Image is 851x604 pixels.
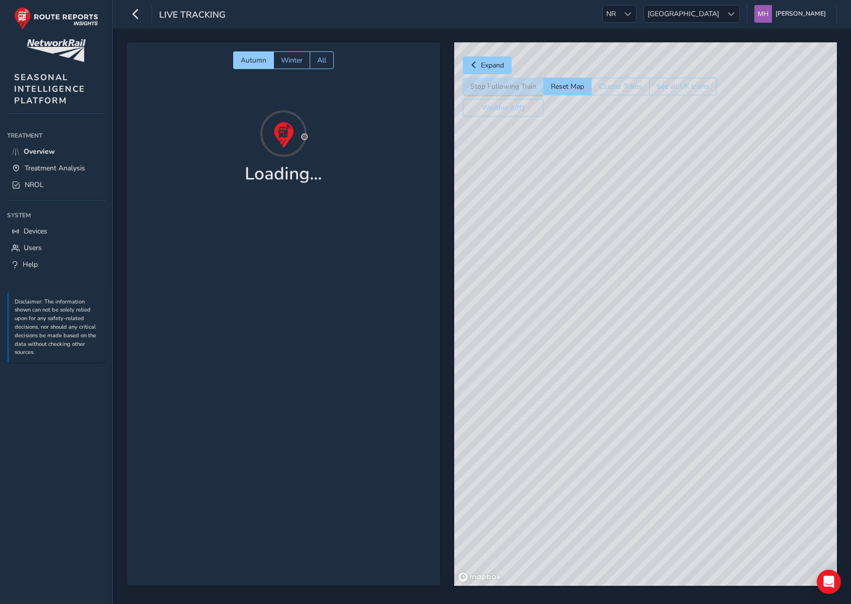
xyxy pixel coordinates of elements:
span: Expand [481,61,504,70]
span: Treatment Analysis [25,163,85,173]
a: Treatment Analysis [7,160,105,176]
button: Expand [463,56,512,74]
img: customer logo [27,39,86,62]
img: diamond-layout [754,5,772,23]
button: [PERSON_NAME] [754,5,829,23]
span: Devices [24,226,47,236]
h1: Loading... [245,163,322,185]
button: Cluster Trains [591,78,649,95]
a: Users [7,239,105,256]
p: Disclaimer: The information shown can not be solely relied upon for any safety-related decisions,... [15,298,100,357]
button: Autumn [233,51,273,69]
div: System [7,208,105,223]
button: Winter [273,51,310,69]
div: Treatment [7,128,105,143]
span: SEASONAL INTELLIGENCE PLATFORM [14,72,85,106]
span: NR [603,6,619,22]
a: Devices [7,223,105,239]
button: See all UK trains [649,78,717,95]
span: Winter [281,55,303,65]
span: Help [23,260,38,269]
span: Live Tracking [159,9,226,23]
a: NROL [7,176,105,193]
span: [PERSON_NAME] [775,5,826,23]
button: Reset Map [543,78,591,95]
span: NROL [25,180,44,190]
span: [GEOGRAPHIC_DATA] [644,6,723,22]
button: All [310,51,334,69]
a: Overview [7,143,105,160]
button: Weather (off) [463,99,543,116]
span: All [317,55,326,65]
a: Help [7,256,105,273]
span: Users [24,243,42,253]
span: Autumn [241,55,266,65]
div: Open Intercom Messenger [817,570,841,594]
span: Overview [24,147,55,156]
img: rr logo [14,7,98,30]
